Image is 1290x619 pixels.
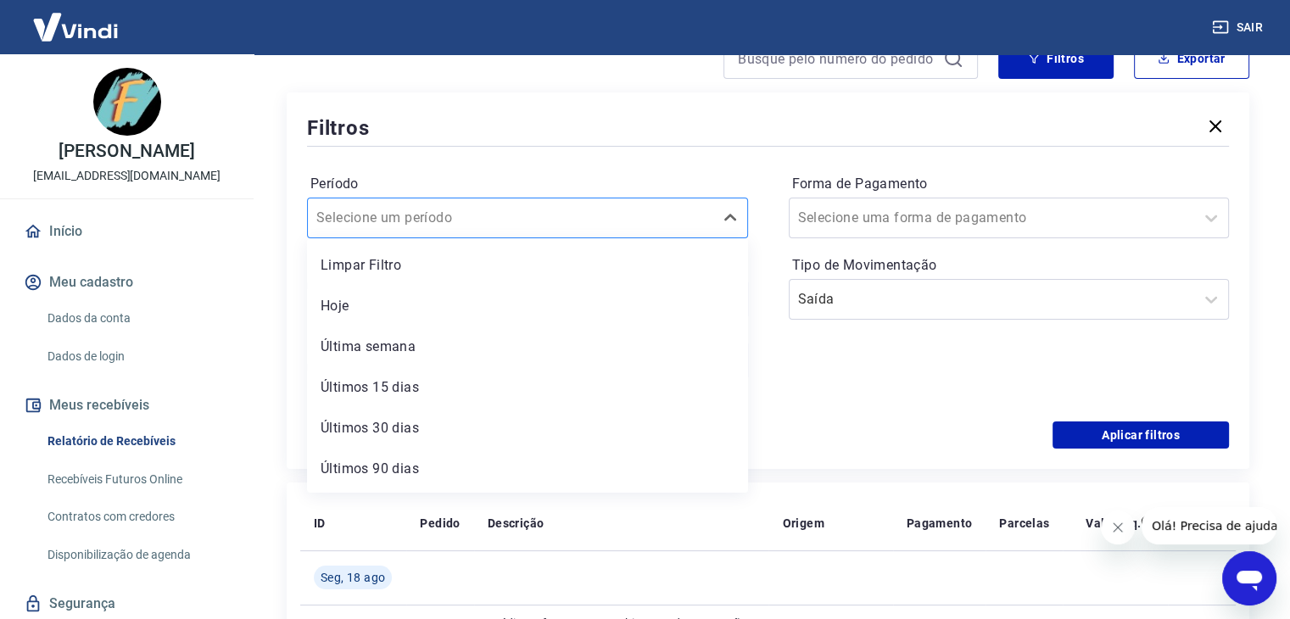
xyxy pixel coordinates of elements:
[307,330,748,364] div: Última semana
[41,538,233,572] a: Disponibilização de agenda
[907,515,973,532] p: Pagamento
[41,301,233,336] a: Dados da conta
[41,499,233,534] a: Contratos com credores
[20,387,233,424] button: Meus recebíveis
[999,515,1049,532] p: Parcelas
[307,114,370,142] h5: Filtros
[792,255,1226,276] label: Tipo de Movimentação
[488,515,544,532] p: Descrição
[420,515,460,532] p: Pedido
[1053,421,1229,449] button: Aplicar filtros
[307,411,748,445] div: Últimos 30 dias
[782,515,824,532] p: Origem
[59,142,194,160] p: [PERSON_NAME]
[1101,510,1135,544] iframe: Fechar mensagem
[307,371,748,404] div: Últimos 15 dias
[1222,551,1276,605] iframe: Botão para abrir a janela de mensagens
[10,12,142,25] span: Olá! Precisa de ajuda?
[307,452,748,486] div: Últimos 90 dias
[20,213,233,250] a: Início
[314,515,326,532] p: ID
[310,174,745,194] label: Período
[41,462,233,497] a: Recebíveis Futuros Online
[41,339,233,374] a: Dados de login
[33,167,221,185] p: [EMAIL_ADDRESS][DOMAIN_NAME]
[41,424,233,459] a: Relatório de Recebíveis
[20,1,131,53] img: Vindi
[1086,515,1141,532] p: Valor Líq.
[998,38,1114,79] button: Filtros
[307,289,748,323] div: Hoje
[321,569,385,586] span: Seg, 18 ago
[738,46,936,71] input: Busque pelo número do pedido
[1209,12,1270,43] button: Sair
[307,248,748,282] div: Limpar Filtro
[1142,507,1276,544] iframe: Mensagem da empresa
[792,174,1226,194] label: Forma de Pagamento
[1134,38,1249,79] button: Exportar
[93,68,161,136] img: 45972360-ff61-41fb-b2bd-dfeea0b967f7.jpeg
[20,264,233,301] button: Meu cadastro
